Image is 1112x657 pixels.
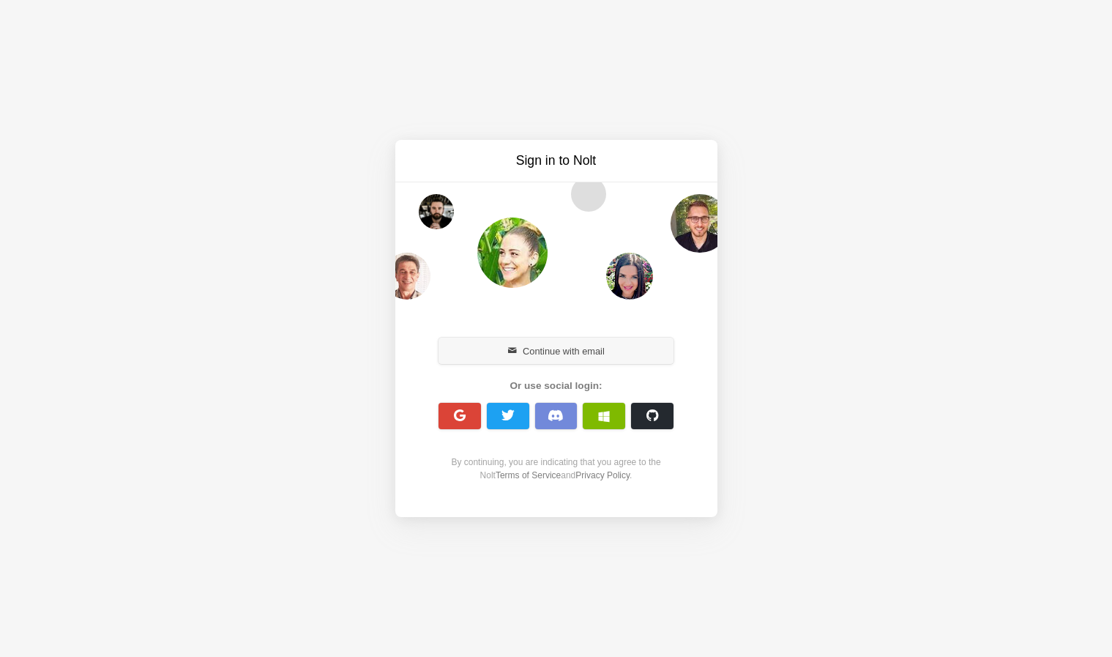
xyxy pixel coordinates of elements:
[575,470,630,480] a: Privacy Policy
[496,470,561,480] a: Terms of Service
[430,456,682,482] div: By continuing, you are indicating that you agree to the Nolt and .
[439,338,674,364] button: Continue with email
[430,379,682,393] div: Or use social login:
[433,152,679,170] h3: Sign in to Nolt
